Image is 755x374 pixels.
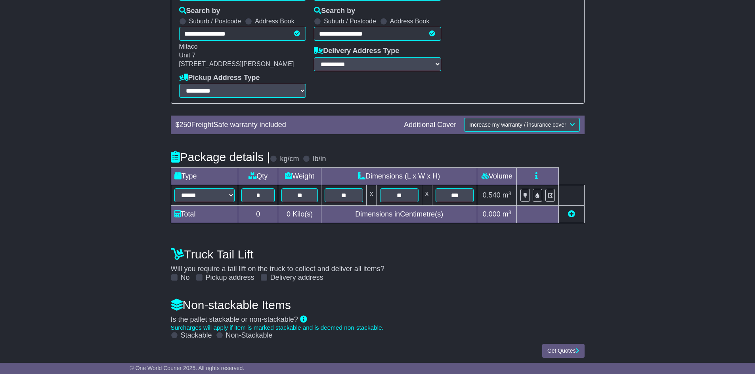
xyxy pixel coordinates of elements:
td: Volume [477,168,517,185]
label: Stackable [181,331,212,340]
h4: Non-stackable Items [171,298,585,311]
label: Delivery Address Type [314,47,399,55]
td: Type [171,168,238,185]
label: Pickup Address Type [179,74,260,82]
span: 0 [287,210,291,218]
td: x [422,185,432,206]
label: Address Book [255,17,294,25]
td: Dimensions in Centimetre(s) [321,206,477,223]
label: Delivery address [270,273,323,282]
span: 0.540 [483,191,501,199]
sup: 3 [508,209,512,215]
button: Get Quotes [542,344,585,358]
span: © One World Courier 2025. All rights reserved. [130,365,245,371]
span: [STREET_ADDRESS][PERSON_NAME] [179,61,294,67]
label: Address Book [390,17,430,25]
td: Weight [278,168,321,185]
span: 250 [180,121,191,129]
div: $ FreightSafe warranty included [172,121,400,129]
span: Unit 7 [179,52,196,59]
sup: 3 [508,190,512,196]
td: Total [171,206,238,223]
button: Increase my warranty / insurance cover [464,118,579,132]
span: m [503,210,512,218]
div: Additional Cover [400,121,460,129]
span: Mitaco [179,43,198,50]
div: Surcharges will apply if item is marked stackable and is deemed non-stackable. [171,324,585,331]
label: No [181,273,190,282]
td: Kilo(s) [278,206,321,223]
label: kg/cm [280,155,299,163]
label: Search by [314,7,355,15]
label: Suburb / Postcode [324,17,376,25]
td: Dimensions (L x W x H) [321,168,477,185]
span: Increase my warranty / insurance cover [469,122,566,128]
span: 0.000 [483,210,501,218]
td: 0 [238,206,278,223]
label: Search by [179,7,220,15]
td: Qty [238,168,278,185]
label: lb/in [313,155,326,163]
div: Will you require a tail lift on the truck to collect and deliver all items? [167,243,589,282]
td: x [366,185,377,206]
span: m [503,191,512,199]
label: Suburb / Postcode [189,17,241,25]
span: Is the pallet stackable or non-stackable? [171,315,298,323]
label: Non-Stackable [226,331,273,340]
label: Pickup address [206,273,254,282]
a: Add new item [568,210,575,218]
h4: Package details | [171,150,270,163]
h4: Truck Tail Lift [171,248,585,261]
